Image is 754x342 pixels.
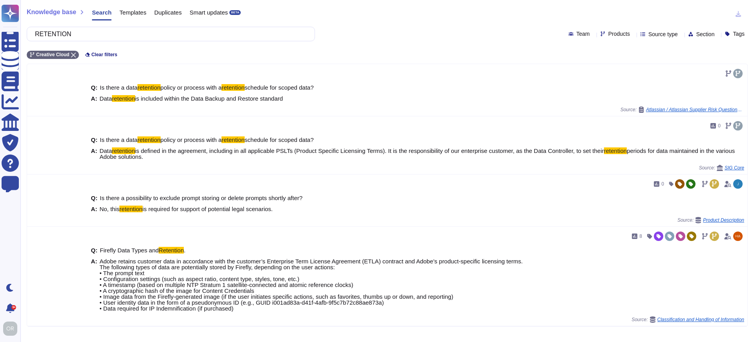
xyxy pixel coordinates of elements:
[135,95,283,102] span: is included within the Data Backup and Restore standard
[161,84,222,91] span: policy or process with a
[92,9,112,15] span: Search
[154,9,182,15] span: Duplicates
[27,9,76,15] span: Knowledge base
[91,148,97,160] b: A:
[91,96,97,101] b: A:
[159,247,184,254] mark: Retention
[221,84,244,91] mark: retention
[91,258,97,311] b: A:
[245,136,314,143] span: schedule for scoped data?
[92,52,117,57] span: Clear filters
[91,206,97,212] b: A:
[143,206,273,212] span: is required for support of potential legal scenarios.
[2,320,23,337] button: user
[99,147,735,160] span: periods for data maintained in the various Adobe solutions.
[11,305,16,310] div: 9+
[733,179,743,189] img: user
[31,27,307,41] input: Search a question or template...
[229,10,241,15] div: BETA
[100,247,159,254] span: Firefly Data Types and
[3,322,17,336] img: user
[99,258,523,312] span: Adobe retains customer data in accordance with the customer’s Enterprise Term License Agreement (...
[646,107,744,112] span: Atlassian / Atlassian Supplier Risk Questionnaire saas
[100,136,137,143] span: Is there a data
[703,218,744,222] span: Product Description
[99,206,119,212] span: No, this
[91,195,98,201] b: Q:
[137,84,160,91] mark: retention
[100,195,302,201] span: Is there a possibility to exclude prompt storing or delete prompts shortly after?
[91,247,98,253] b: Q:
[661,182,664,186] span: 0
[184,247,185,254] span: .
[135,147,604,154] span: is defined in the agreement, including in all applicable PSLTs (Product Specific Licensing Terms)...
[112,147,135,154] mark: retention
[657,317,744,322] span: Classification and Handling of Information
[639,234,642,239] span: 8
[190,9,228,15] span: Smart updates
[99,147,112,154] span: Data
[718,123,721,128] span: 0
[36,52,70,57] span: Creative Cloud
[696,31,715,37] span: Section
[733,31,745,37] span: Tags
[221,136,244,143] mark: retention
[91,85,98,90] b: Q:
[137,136,160,143] mark: retention
[733,232,743,241] img: user
[245,84,314,91] span: schedule for scoped data?
[119,206,142,212] mark: retention
[699,165,744,171] span: Source:
[604,147,627,154] mark: retention
[576,31,590,37] span: Team
[725,165,744,170] span: SIG Core
[112,95,135,102] mark: retention
[100,84,137,91] span: Is there a data
[91,137,98,143] b: Q:
[119,9,146,15] span: Templates
[620,107,744,113] span: Source:
[161,136,222,143] span: policy or process with a
[631,316,744,323] span: Source:
[608,31,630,37] span: Products
[648,31,678,37] span: Source type
[677,217,744,223] span: Source:
[99,95,112,102] span: Data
